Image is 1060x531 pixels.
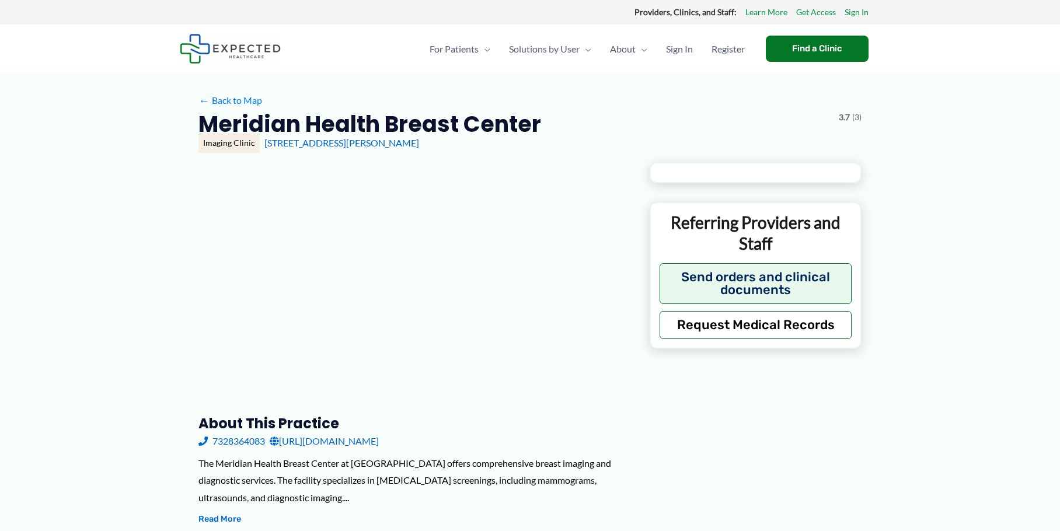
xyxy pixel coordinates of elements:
[420,29,500,69] a: For PatientsMenu Toggle
[198,92,262,109] a: ←Back to Map
[610,29,636,69] span: About
[839,110,850,125] span: 3.7
[509,29,580,69] span: Solutions by User
[198,512,241,526] button: Read More
[198,110,541,138] h2: Meridian Health Breast Center
[660,212,852,254] p: Referring Providers and Staff
[420,29,754,69] nav: Primary Site Navigation
[702,29,754,69] a: Register
[601,29,657,69] a: AboutMenu Toggle
[264,137,419,148] a: [STREET_ADDRESS][PERSON_NAME]
[636,29,647,69] span: Menu Toggle
[660,263,852,304] button: Send orders and clinical documents
[852,110,862,125] span: (3)
[198,95,210,106] span: ←
[660,311,852,339] button: Request Medical Records
[657,29,702,69] a: Sign In
[198,455,631,506] div: The Meridian Health Breast Center at [GEOGRAPHIC_DATA] offers comprehensive breast imaging and di...
[580,29,591,69] span: Menu Toggle
[766,36,869,62] a: Find a Clinic
[745,5,787,20] a: Learn More
[198,133,260,153] div: Imaging Clinic
[270,432,379,450] a: [URL][DOMAIN_NAME]
[479,29,490,69] span: Menu Toggle
[666,29,693,69] span: Sign In
[712,29,745,69] span: Register
[796,5,836,20] a: Get Access
[845,5,869,20] a: Sign In
[634,7,737,17] strong: Providers, Clinics, and Staff:
[180,34,281,64] img: Expected Healthcare Logo - side, dark font, small
[198,414,631,432] h3: About this practice
[198,432,265,450] a: 7328364083
[500,29,601,69] a: Solutions by UserMenu Toggle
[430,29,479,69] span: For Patients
